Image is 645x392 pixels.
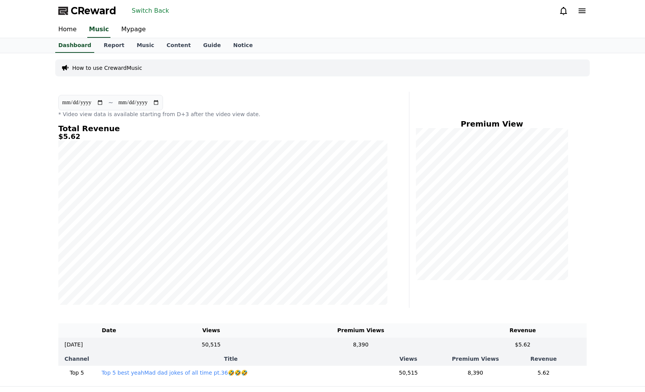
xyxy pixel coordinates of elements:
[450,366,501,380] td: 8,390
[263,323,458,338] th: Premium Views
[197,38,227,53] a: Guide
[58,133,387,140] h5: $5.62
[366,366,450,380] td: 50,515
[160,338,263,352] td: 50,515
[129,5,172,17] button: Switch Back
[64,341,83,349] p: [DATE]
[160,38,197,53] a: Content
[58,323,160,338] th: Date
[459,338,587,352] td: $5.62
[459,323,587,338] th: Revenue
[263,338,458,352] td: 8,390
[58,124,387,133] h4: Total Revenue
[227,38,259,53] a: Notice
[160,323,263,338] th: Views
[72,64,142,72] a: How to use CrewardMusic
[71,5,116,17] span: CReward
[58,5,116,17] a: CReward
[97,38,131,53] a: Report
[58,366,95,380] td: Top 5
[58,110,387,118] p: * Video view data is available starting from D+3 after the video view date.
[108,98,113,107] p: ~
[102,369,248,377] button: Top 5 best yeahMad dad jokes of all time pt.36🤣🤣🤣
[366,352,450,366] th: Views
[131,38,160,53] a: Music
[416,120,568,128] h4: Premium View
[501,352,587,366] th: Revenue
[58,352,95,366] th: Channel
[115,22,152,38] a: Mypage
[501,366,587,380] td: 5.62
[55,38,94,53] a: Dashboard
[87,22,110,38] a: Music
[95,352,367,366] th: Title
[52,22,83,38] a: Home
[450,352,501,366] th: Premium Views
